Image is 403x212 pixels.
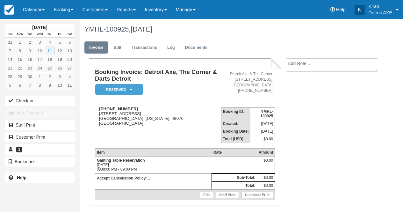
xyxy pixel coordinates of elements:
address: Detroit Axe & The Corner [STREET_ADDRESS] [GEOGRAPHIC_DATA] [PHONE_NUMBER] [224,71,273,93]
a: Edit [109,41,126,54]
a: 2 [25,38,35,47]
th: Sun [5,31,15,38]
a: 17 [35,55,45,64]
a: Staff Print [5,120,75,130]
a: 3 [55,72,65,81]
a: 11 [65,81,75,90]
a: Invoice [84,41,108,54]
td: $0.00 [257,173,275,181]
th: Rate [212,148,257,156]
a: 18 [45,55,55,64]
p: Kiran [369,3,392,10]
th: Booking ID: [221,107,250,120]
a: 13 [65,47,75,55]
th: Created: [221,120,250,128]
a: 23 [25,64,35,72]
a: 20 [65,55,75,64]
a: 5 [55,38,65,47]
a: 4 [45,38,55,47]
b: Help [17,175,26,180]
em: Reserved [95,84,143,95]
a: 5 [5,81,15,90]
a: 19 [55,55,65,64]
a: Customer Print [241,192,273,198]
a: 29 [15,72,25,81]
strong: Gaming Table Reservation [97,158,145,163]
th: Item [95,148,212,156]
a: 31 [5,38,15,47]
a: Transactions [127,41,162,54]
a: 3 [35,38,45,47]
a: Reserved [95,84,141,95]
a: 9 [45,81,55,90]
td: $0.00 [257,181,275,189]
h1: YMHL-100925, [84,26,377,33]
button: Add Payment [5,108,75,118]
a: 27 [65,64,75,72]
div: [STREET_ADDRESS] [GEOGRAPHIC_DATA], [US_STATE], 48076 [GEOGRAPHIC_DATA] [95,106,221,134]
a: 6 [15,81,25,90]
p: Detroit AXE [369,10,392,16]
strong: YMHL-100925 [260,109,273,118]
span: 1 [16,147,22,152]
strong: Accept Cancellation Policy [97,176,146,180]
span: [DATE] [131,25,152,33]
a: Staff Print [216,192,239,198]
img: checkfront-main-nav-mini-logo.png [4,5,14,15]
td: [DATE] [250,120,275,128]
h1: Booking Invoice: Detroit Axe, The Corner & Darts Detroit [95,69,221,82]
a: 7 [5,47,15,55]
th: Amount [257,148,275,156]
div: $0.00 [259,158,273,168]
p: : 1 [97,175,210,181]
th: Fri [55,31,65,38]
a: 7 [25,81,35,90]
a: Edit [200,192,213,198]
a: 30 [25,72,35,81]
span: Help [336,7,346,12]
a: 1 [35,72,45,81]
a: Customer Print [5,132,75,142]
a: 21 [5,64,15,72]
a: 6 [65,38,75,47]
a: 28 [5,72,15,81]
a: 14 [5,55,15,64]
div: K [355,5,365,15]
a: 4 [65,72,75,81]
a: 1 [15,38,25,47]
i: Help [330,7,335,12]
button: Bookmark [5,157,75,167]
td: [DATE] [250,128,275,135]
a: 26 [55,64,65,72]
th: Wed [35,31,45,38]
a: 25 [45,64,55,72]
a: 1 [5,144,75,154]
strong: [PHONE_NUMBER] [99,106,138,111]
th: Total: [212,181,257,189]
a: 10 [55,81,65,90]
th: Booking Date: [221,128,250,135]
td: $0.00 [250,135,275,143]
a: 15 [15,55,25,64]
a: Help [5,172,75,183]
th: Thu [45,31,55,38]
td: [DATE] 08:00 PM - 09:00 PM [95,156,212,173]
th: Tue [25,31,35,38]
th: Mon [15,31,25,38]
th: Sat [65,31,75,38]
a: Log [162,41,180,54]
a: 10 [35,47,45,55]
a: Documents [180,41,212,54]
a: 2 [45,72,55,81]
a: 16 [25,55,35,64]
a: 11 [45,47,55,55]
th: Total (USD): [221,135,250,143]
a: 9 [25,47,35,55]
a: 8 [15,47,25,55]
a: 12 [55,47,65,55]
strong: [DATE] [32,25,47,30]
button: Check-in [5,96,75,106]
a: 22 [15,64,25,72]
th: Sub-Total: [212,173,257,181]
a: 8 [35,81,45,90]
